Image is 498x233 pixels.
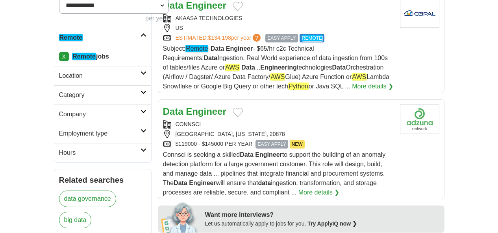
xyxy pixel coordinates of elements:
[225,64,240,71] em: AWS
[59,14,168,23] div: per year
[163,140,394,149] div: $119000 - $145000 PER YEAR
[163,120,394,128] div: CONNSCI
[255,151,282,158] strong: Engineer
[54,28,151,47] a: Remote
[59,129,141,138] h2: Employment type
[163,45,390,90] span: Subject: - - $65/hr c2c Technical Requirements: Ingestion. Real World experience of data ingestio...
[226,45,253,52] strong: Engineer
[54,105,151,124] a: Company
[258,180,271,186] strong: data
[59,212,92,228] a: big data
[161,201,199,233] img: apply-iq-scientist.png
[59,174,146,186] h2: Related searches
[307,220,357,227] a: Try ApplyIQ now ❯
[255,140,288,149] span: EASY APPLY
[241,64,255,71] strong: Data
[302,35,322,41] em: REMOTE
[240,151,254,158] strong: Data
[352,73,367,81] em: AWS
[205,220,440,228] div: Let us automatically apply to jobs for you.
[186,106,226,117] strong: Engineer
[54,124,151,143] a: Employment type
[54,66,151,85] a: Location
[185,45,208,52] em: Remote
[332,64,346,71] strong: Data
[59,34,83,41] em: Remote
[163,24,394,32] div: US
[54,143,151,162] a: Hours
[59,110,141,119] h2: Company
[54,85,151,105] a: Category
[253,34,261,42] span: ?
[59,191,116,207] a: data governance
[189,180,216,186] strong: Engineer
[233,2,243,11] button: Add to favorite jobs
[233,108,243,117] button: Add to favorite jobs
[174,180,187,186] strong: Data
[400,105,439,134] img: Company logo
[260,64,296,71] strong: Engineering
[265,34,298,42] span: EASY APPLY
[211,45,224,52] strong: Data
[72,53,96,60] em: Remote
[59,148,141,158] h2: Hours
[270,73,285,81] em: AWS
[163,151,386,196] span: Connsci is seeking a skilled to support the building of an anomaly detection platform for a large...
[205,210,440,220] div: Want more interviews?
[208,35,231,41] span: $134,198
[59,71,141,81] h2: Location
[59,52,69,61] a: X
[163,106,226,117] a: Data Engineer
[72,53,109,60] strong: jobs
[176,34,263,42] a: ESTIMATED:$134,198per year?
[163,14,394,22] div: AKAASA TECHNOLOGIES
[352,82,393,91] a: More details ❯
[163,106,183,117] strong: Data
[298,188,340,197] a: More details ❯
[163,130,394,138] div: [GEOGRAPHIC_DATA], [US_STATE], 20878
[290,140,305,149] span: NEW
[204,55,218,61] strong: Data
[59,90,141,100] h2: Category
[288,83,309,90] em: Python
